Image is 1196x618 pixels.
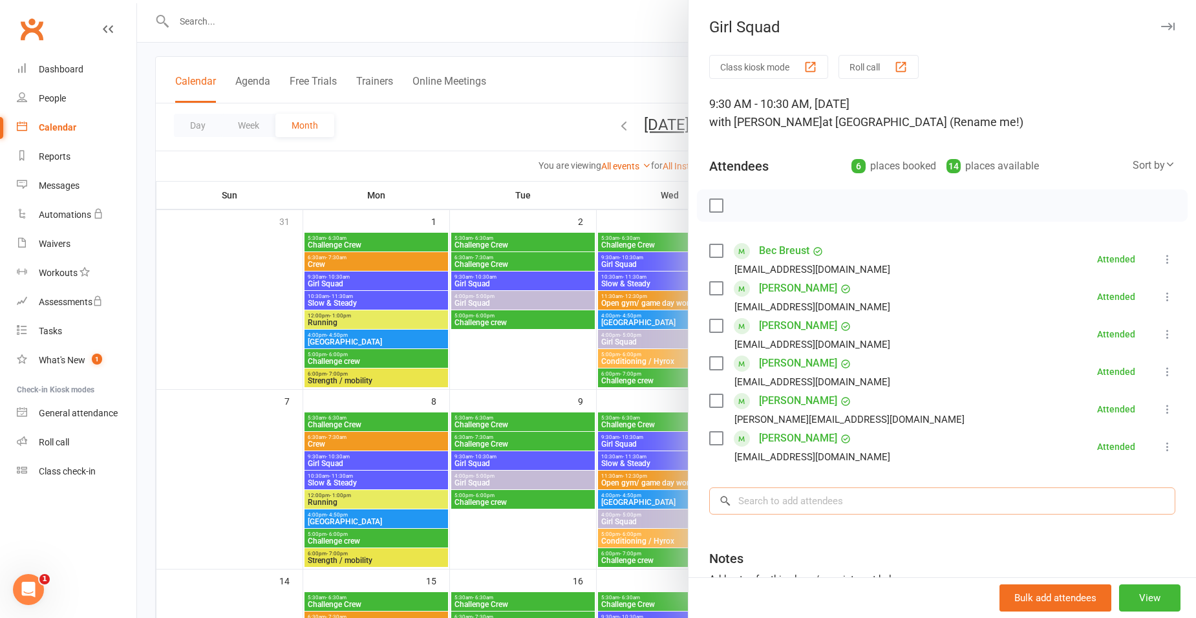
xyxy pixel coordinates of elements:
div: [EMAIL_ADDRESS][DOMAIN_NAME] [734,299,890,315]
div: 9:30 AM - 10:30 AM, [DATE] [709,95,1175,131]
div: Attendees [709,157,769,175]
a: Messages [17,171,136,200]
div: Calendar [39,122,76,133]
div: Girl Squad [689,18,1196,36]
div: Tasks [39,326,62,336]
a: Class kiosk mode [17,457,136,486]
a: [PERSON_NAME] [759,315,837,336]
div: What's New [39,355,85,365]
div: Notes [709,549,743,568]
div: Add notes for this class / appointment below [709,571,1175,587]
div: Reports [39,151,70,162]
div: Workouts [39,268,78,278]
div: Sort by [1133,157,1175,174]
a: [PERSON_NAME] [759,278,837,299]
a: [PERSON_NAME] [759,390,837,411]
a: General attendance kiosk mode [17,399,136,428]
div: Automations [39,209,91,220]
a: What's New1 [17,346,136,375]
div: Dashboard [39,64,83,74]
div: Waivers [39,239,70,249]
a: Calendar [17,113,136,142]
div: 6 [851,159,866,173]
a: Roll call [17,428,136,457]
div: Attended [1097,405,1135,414]
a: Dashboard [17,55,136,84]
div: [EMAIL_ADDRESS][DOMAIN_NAME] [734,449,890,465]
div: [PERSON_NAME][EMAIL_ADDRESS][DOMAIN_NAME] [734,411,965,428]
a: Reports [17,142,136,171]
span: 1 [92,354,102,365]
div: General attendance [39,408,118,418]
a: Workouts [17,259,136,288]
button: View [1119,584,1180,612]
div: [EMAIL_ADDRESS][DOMAIN_NAME] [734,336,890,353]
button: Class kiosk mode [709,55,828,79]
iframe: Intercom live chat [13,574,44,605]
button: Bulk add attendees [999,584,1111,612]
a: Automations [17,200,136,229]
span: 1 [39,574,50,584]
span: at [GEOGRAPHIC_DATA] (Rename me!) [822,115,1023,129]
div: Class check-in [39,466,96,476]
div: 14 [946,159,961,173]
div: Messages [39,180,80,191]
a: Waivers [17,229,136,259]
a: [PERSON_NAME] [759,428,837,449]
div: [EMAIL_ADDRESS][DOMAIN_NAME] [734,374,890,390]
a: People [17,84,136,113]
a: [PERSON_NAME] [759,353,837,374]
a: Clubworx [16,13,48,45]
input: Search to add attendees [709,487,1175,515]
a: Bec Breust [759,240,809,261]
div: Attended [1097,442,1135,451]
a: Assessments [17,288,136,317]
a: Tasks [17,317,136,346]
div: Roll call [39,437,69,447]
div: Attended [1097,292,1135,301]
div: Attended [1097,330,1135,339]
div: places available [946,157,1039,175]
button: Roll call [838,55,919,79]
div: Attended [1097,255,1135,264]
div: [EMAIL_ADDRESS][DOMAIN_NAME] [734,261,890,278]
div: People [39,93,66,103]
div: places booked [851,157,936,175]
div: Attended [1097,367,1135,376]
span: with [PERSON_NAME] [709,115,822,129]
div: Assessments [39,297,103,307]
